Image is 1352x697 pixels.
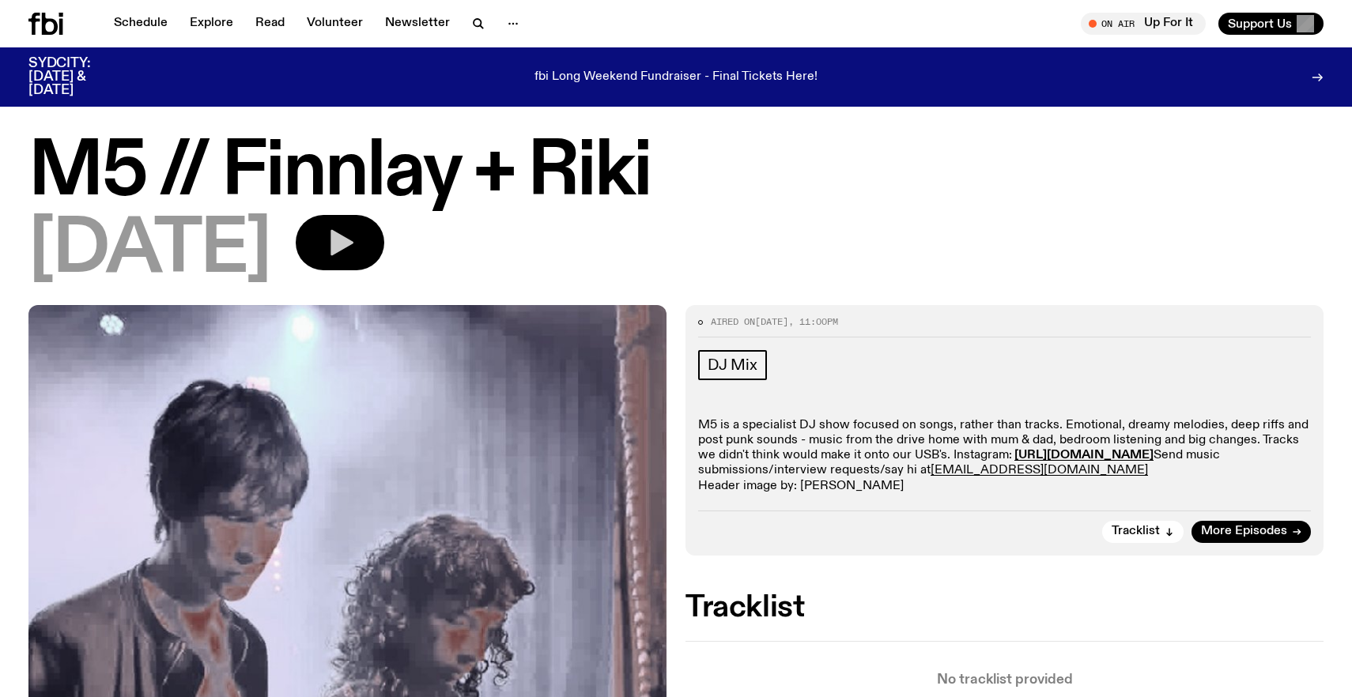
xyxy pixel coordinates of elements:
p: No tracklist provided [685,673,1324,687]
h2: Tracklist [685,593,1324,622]
h3: SYDCITY: [DATE] & [DATE] [28,57,130,97]
button: Tracklist [1102,521,1184,543]
a: [URL][DOMAIN_NAME] [1014,449,1154,462]
p: fbi Long Weekend Fundraiser - Final Tickets Here! [534,70,818,85]
a: More Episodes [1191,521,1311,543]
a: [EMAIL_ADDRESS][DOMAIN_NAME] [931,464,1148,477]
a: DJ Mix [698,350,767,380]
span: Tracklist [1112,526,1160,537]
h1: M5 // Finnlay + Riki [28,138,1324,209]
button: Support Us [1218,13,1324,35]
a: Read [246,13,294,35]
span: Aired on [711,315,755,328]
p: M5 is a specialist DJ show focused on songs, rather than tracks. Emotional, dreamy melodies, deep... [698,418,1311,494]
span: [DATE] [28,215,270,286]
a: Explore [180,13,243,35]
a: Volunteer [297,13,372,35]
span: More Episodes [1201,526,1287,537]
span: [DATE] [755,315,788,328]
button: On AirUp For It [1081,13,1206,35]
span: DJ Mix [708,356,757,374]
span: , 11:00pm [788,315,838,328]
a: Newsletter [376,13,459,35]
span: Support Us [1228,17,1292,31]
a: Schedule [104,13,177,35]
